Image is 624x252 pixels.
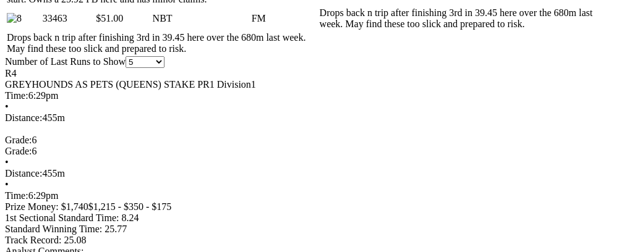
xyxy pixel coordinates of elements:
[5,179,9,190] span: •
[5,90,28,101] span: Time:
[152,7,250,30] td: NBT
[5,135,619,146] div: 6
[5,101,9,112] span: •
[5,168,619,179] div: 455m
[5,146,619,157] div: 6
[42,7,95,30] td: 33463
[5,224,102,234] span: Standard Winning Time:
[88,201,172,212] span: $1,215 - $350 - $175
[5,90,619,101] div: 6:29pm
[5,190,619,201] div: 6:29pm
[5,68,17,78] span: R4
[5,112,619,124] div: 455m
[319,7,618,30] td: Drops back n trip after finishing 3rd in 39.45 here over the 680m last week. May find these too s...
[5,235,61,245] span: Track Record:
[5,112,42,123] span: Distance:
[105,224,127,234] span: 25.77
[5,135,32,145] span: Grade:
[64,235,86,245] span: 25.08
[5,157,9,167] span: •
[5,146,32,156] span: Grade:
[5,168,42,178] span: Distance:
[5,56,619,68] div: Number of Last Runs to Show
[6,31,318,55] td: Drops back n trip after finishing 3rd in 39.45 here over the 680m last week. May find these too s...
[5,212,119,223] span: 1st Sectional Standard Time:
[96,13,123,23] span: $51.00
[5,79,619,90] div: GREYHOUNDS AS PETS (QUEENS) STAKE PR1 Division1
[7,13,22,24] img: 8
[5,190,28,201] span: Time:
[251,7,318,30] td: FM
[121,212,139,223] span: 8.24
[5,201,619,212] div: Prize Money: $1,740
